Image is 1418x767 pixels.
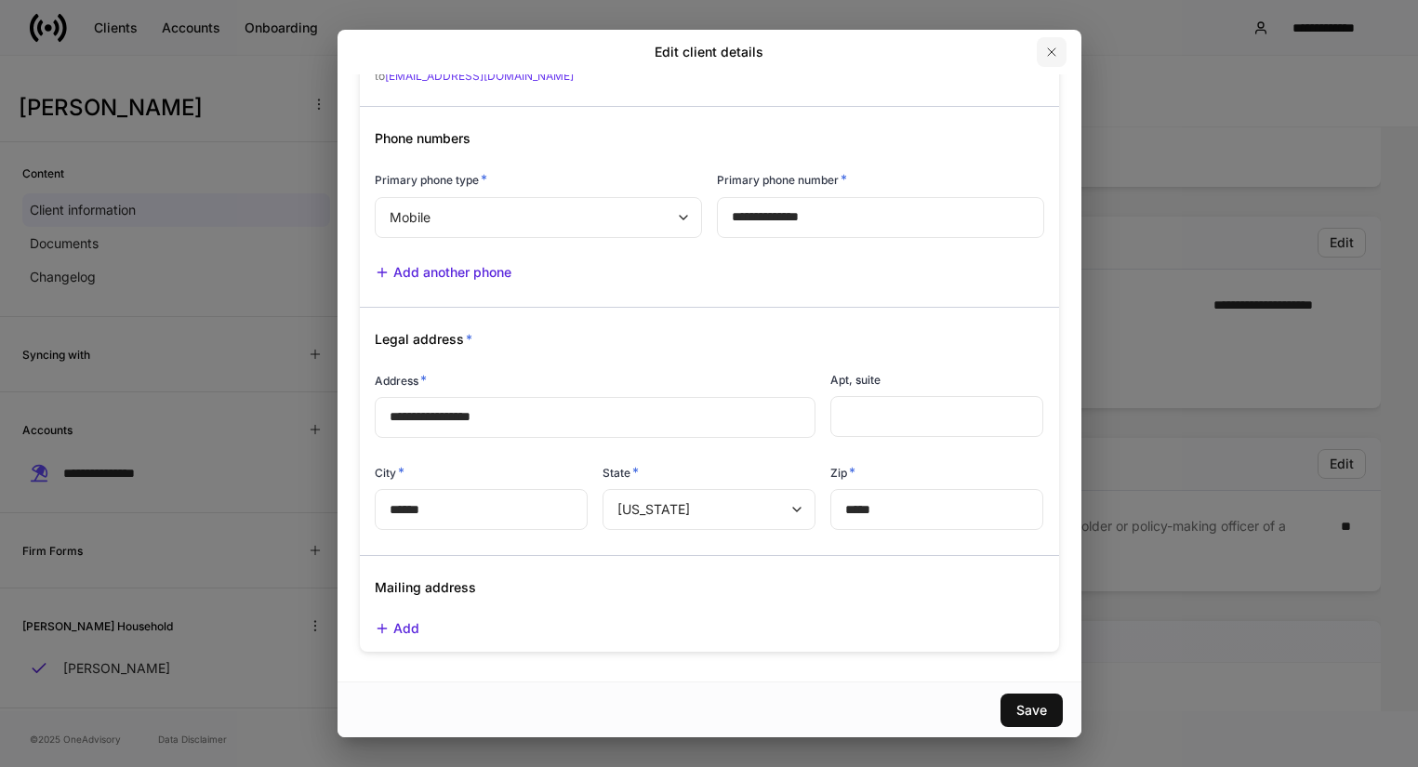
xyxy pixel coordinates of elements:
h6: Address [375,371,427,390]
div: Mailing address [360,556,1044,597]
h6: State [603,463,639,482]
h6: Primary phone type [375,170,487,189]
h6: Primary phone number [717,170,847,189]
button: Save [1001,694,1063,727]
h6: Apt, suite [830,371,881,389]
div: Save [1016,701,1047,720]
div: Legal address [360,308,1044,349]
button: Add another phone [375,263,511,283]
h2: Edit client details [655,43,763,61]
button: Add [375,619,419,639]
h6: City [375,463,404,482]
div: Phone numbers [360,107,1044,148]
div: [US_STATE] [603,489,815,530]
h6: Zip [830,463,855,482]
div: Mobile [375,197,701,238]
a: [EMAIL_ADDRESS][DOMAIN_NAME] [385,69,574,83]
